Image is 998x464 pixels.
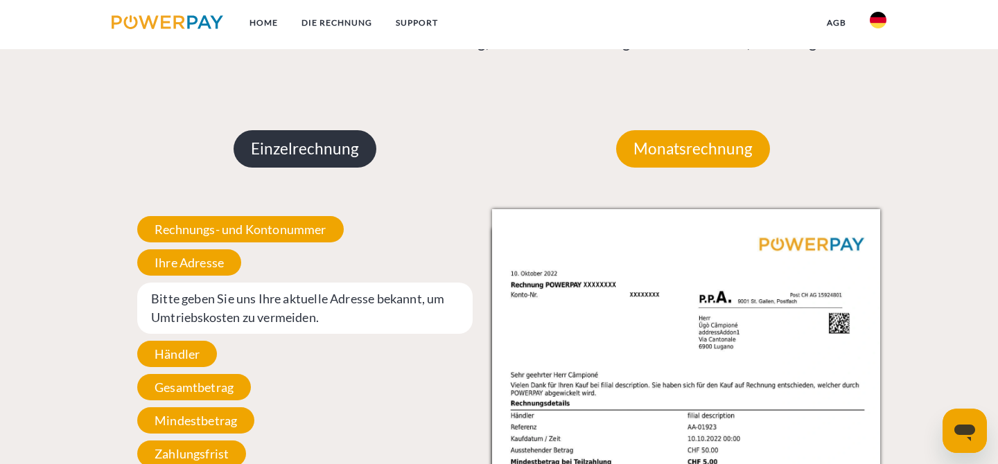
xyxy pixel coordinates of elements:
[384,10,450,35] a: SUPPORT
[238,10,290,35] a: Home
[616,130,770,168] p: Monatsrechnung
[870,12,886,28] img: de
[815,10,858,35] a: agb
[234,130,376,168] p: Einzelrechnung
[137,341,217,367] span: Händler
[943,409,987,453] iframe: Schaltfläche zum Öffnen des Messaging-Fensters
[137,407,254,434] span: Mindestbetrag
[290,10,384,35] a: DIE RECHNUNG
[137,374,251,400] span: Gesamtbetrag
[137,216,344,242] span: Rechnungs- und Kontonummer
[137,249,241,276] span: Ihre Adresse
[137,283,473,334] span: Bitte geben Sie uns Ihre aktuelle Adresse bekannt, um Umtriebskosten zu vermeiden.
[112,15,223,29] img: logo-powerpay.svg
